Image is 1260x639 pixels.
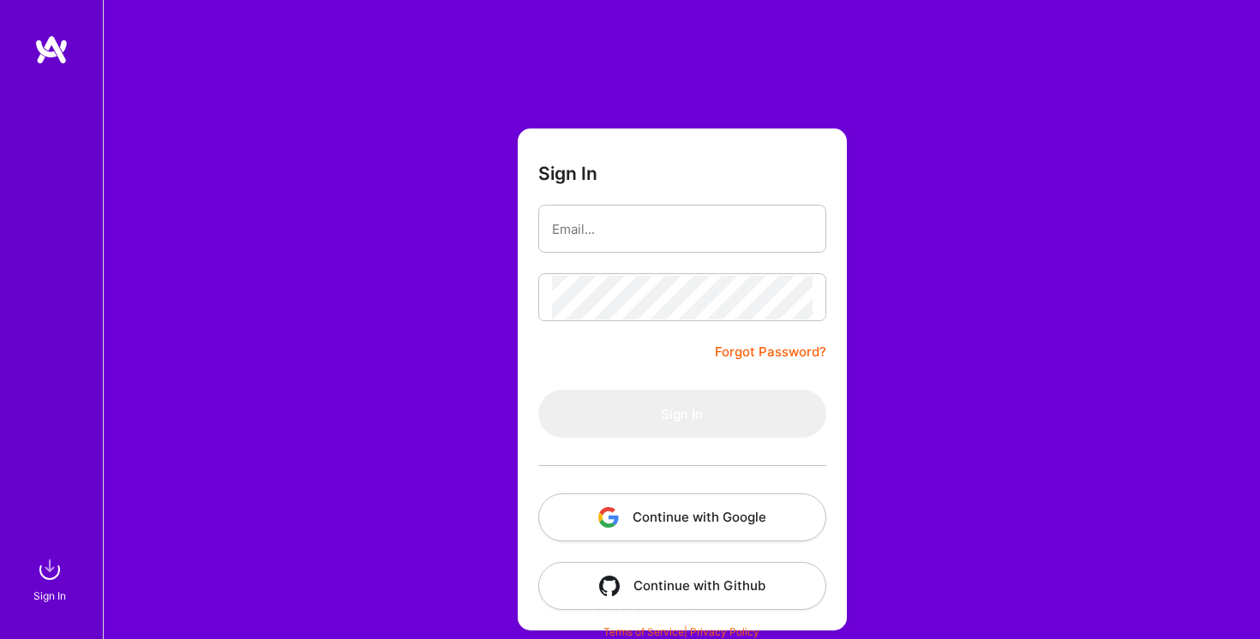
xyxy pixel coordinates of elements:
h3: Sign In [538,163,597,184]
button: Sign In [538,390,826,438]
img: icon [598,507,619,528]
span: | [603,625,759,638]
img: sign in [33,552,67,587]
img: icon [599,576,620,596]
button: Continue with Github [538,562,826,610]
div: © 2025 ATeams Inc., All rights reserved. [103,592,1260,635]
a: Forgot Password? [715,342,826,362]
div: Sign In [33,587,66,605]
button: Continue with Google [538,493,826,541]
a: sign inSign In [36,552,67,605]
img: logo [34,34,69,65]
input: Email... [552,207,813,251]
a: Privacy Policy [690,625,759,638]
a: Terms of Service [603,625,684,638]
